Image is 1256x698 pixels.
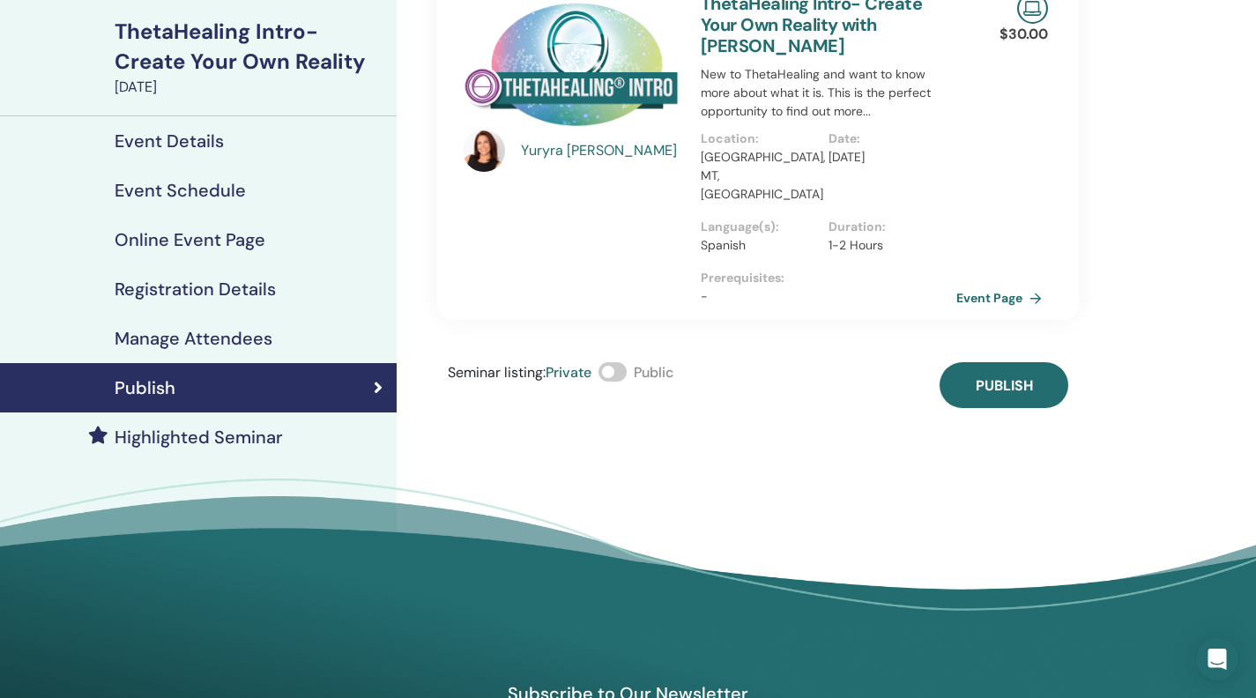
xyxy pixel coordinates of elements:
[463,130,505,172] img: default.jpg
[115,130,224,152] h4: Event Details
[701,236,818,255] p: Spanish
[115,17,386,77] div: ThetaHealing Intro- Create Your Own Reality
[115,229,265,250] h4: Online Event Page
[829,130,946,148] p: Date :
[1000,24,1048,45] p: $ 30.00
[956,285,1049,311] a: Event Page
[521,140,684,161] a: Yuryra [PERSON_NAME]
[115,77,386,98] div: [DATE]
[940,362,1068,408] button: Publish
[1196,638,1238,680] div: Open Intercom Messenger
[829,236,946,255] p: 1-2 Hours
[829,148,946,167] p: [DATE]
[448,363,546,382] span: Seminar listing :
[829,218,946,236] p: Duration :
[115,278,276,300] h4: Registration Details
[115,328,272,349] h4: Manage Attendees
[104,17,397,98] a: ThetaHealing Intro- Create Your Own Reality[DATE]
[546,363,591,382] span: Private
[701,130,818,148] p: Location :
[701,218,818,236] p: Language(s) :
[701,65,956,121] p: New to ThetaHealing and want to know more about what it is. This is the perfect opportunity to fi...
[634,363,673,382] span: Public
[115,427,283,448] h4: Highlighted Seminar
[976,376,1033,395] span: Publish
[115,180,246,201] h4: Event Schedule
[701,287,956,306] p: -
[701,148,818,204] p: [GEOGRAPHIC_DATA], MT, [GEOGRAPHIC_DATA]
[115,377,175,398] h4: Publish
[701,269,956,287] p: Prerequisites :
